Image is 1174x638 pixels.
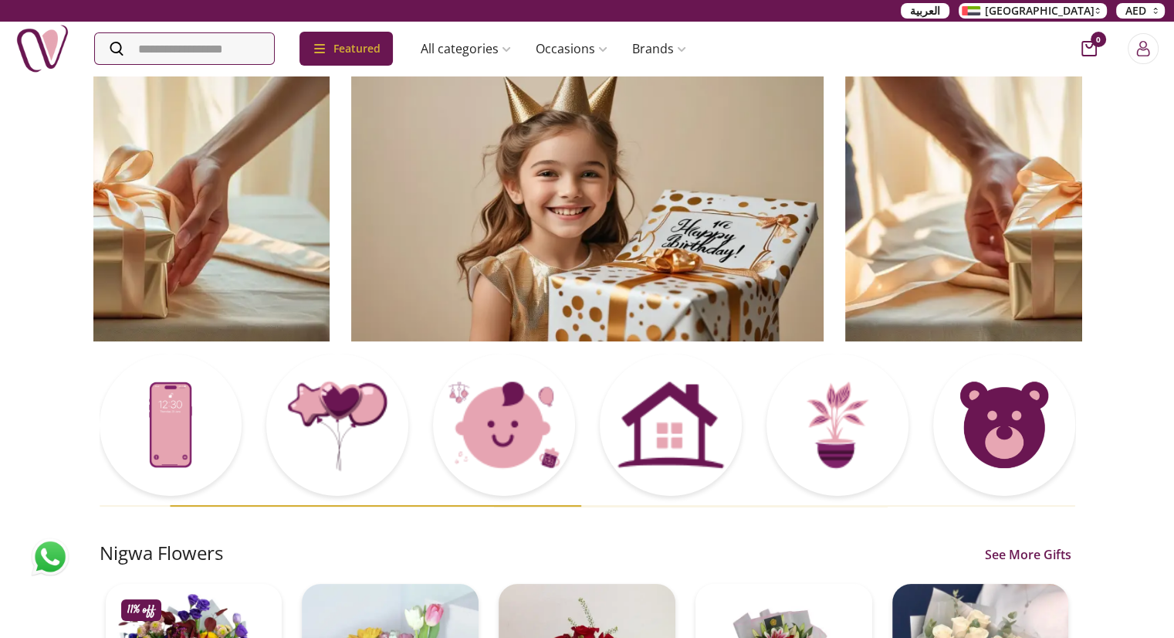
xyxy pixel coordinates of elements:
span: العربية [910,3,940,19]
a: Card Thumbnail [766,354,908,499]
a: Occasions [523,33,620,64]
div: Featured [299,32,393,66]
h2: Nigwa Flowers [100,541,223,565]
span: 0 [1091,32,1106,47]
img: whatsapp [31,538,69,576]
img: Nigwa-uae-gifts [15,22,69,76]
img: Arabic_dztd3n.png [962,6,980,15]
a: Card Thumbnail [933,354,1075,499]
a: Card Thumbnail [100,354,242,499]
a: Card Thumbnail [600,354,742,499]
a: Card Thumbnail [433,354,575,499]
button: cart-button [1081,41,1097,56]
span: AED [1125,3,1146,19]
p: 11% [127,602,155,618]
button: AED [1116,3,1165,19]
input: Search [95,33,274,64]
a: See More Gifts [981,545,1075,564]
a: All categories [408,33,523,64]
span: off [143,602,155,618]
a: Brands [620,33,699,64]
span: [GEOGRAPHIC_DATA] [985,3,1094,19]
a: Card Thumbnail [266,354,408,499]
button: Login [1128,33,1159,64]
button: [GEOGRAPHIC_DATA] [959,3,1107,19]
